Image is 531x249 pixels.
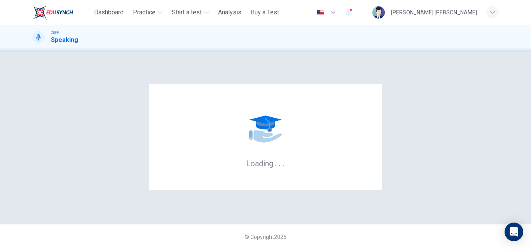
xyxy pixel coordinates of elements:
button: Practice [130,5,166,19]
button: Analysis [215,5,245,19]
h6: Loading [246,158,285,168]
div: Open Intercom Messenger [505,223,523,241]
span: © Copyright 2025 [245,234,286,240]
button: Buy a Test [248,5,282,19]
span: CEFR [51,30,59,35]
span: Analysis [218,8,241,17]
h6: . [274,156,277,169]
h6: . [278,156,281,169]
h6: . [282,156,285,169]
img: en [316,10,325,16]
img: ELTC logo [32,5,73,20]
span: Start a test [172,8,202,17]
img: Profile picture [372,6,385,19]
span: Buy a Test [251,8,279,17]
h1: Speaking [51,35,78,45]
span: Practice [133,8,155,17]
a: ELTC logo [32,5,91,20]
button: Start a test [169,5,212,19]
div: [PERSON_NAME] [PERSON_NAME] [391,8,477,17]
span: Dashboard [94,8,124,17]
button: Dashboard [91,5,127,19]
